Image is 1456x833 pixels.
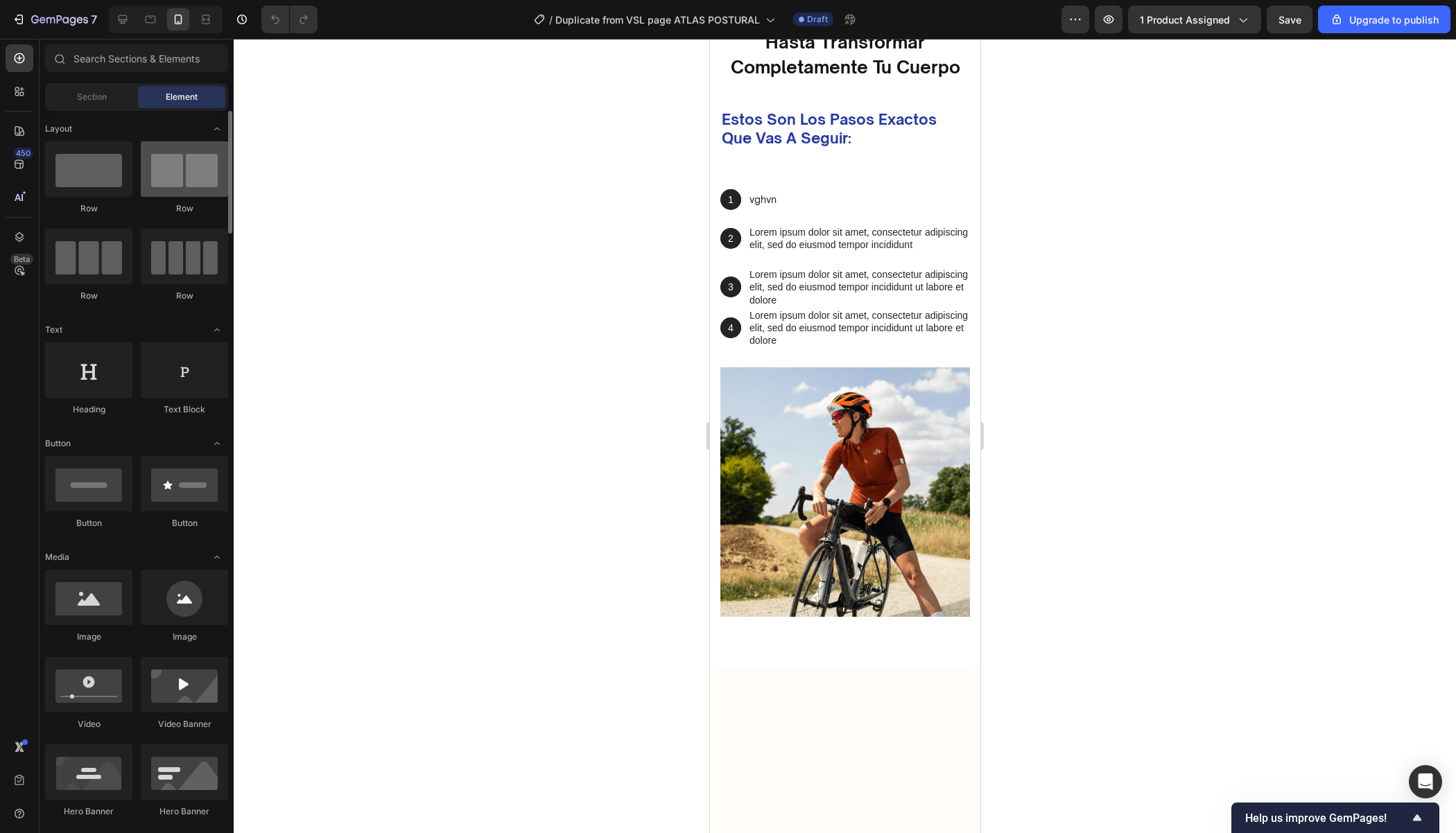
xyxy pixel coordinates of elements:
div: 450 [13,148,33,159]
button: 7 [6,6,103,33]
span: Toggle open [206,432,228,455]
span: / [549,12,553,27]
button: Upgrade to publish [1318,6,1450,33]
div: Row [45,202,132,215]
div: Video [45,718,132,730]
p: 7 [91,11,97,28]
div: Text Block [141,403,228,416]
div: Row [141,290,228,302]
div: Image [45,631,132,643]
div: Heading [45,403,132,416]
div: Hero Banner [141,805,228,818]
span: Button [45,437,71,450]
button: 1 product assigned [1128,6,1261,33]
div: Button [45,517,132,529]
div: Image [141,631,228,643]
button: Show survey - Help us improve GemPages! [1245,809,1425,826]
span: Text [45,324,62,336]
span: Element [166,91,198,103]
span: Section [77,91,107,103]
span: 1 product assigned [1140,12,1230,27]
div: Undo/Redo [261,6,318,33]
div: Open Intercom Messenger [1409,765,1442,798]
div: Beta [10,254,33,265]
span: Media [45,551,69,563]
span: Draft [807,13,828,26]
div: Row [141,202,228,215]
div: Video Banner [141,718,228,730]
div: Upgrade to publish [1330,12,1439,27]
div: Row [45,290,132,302]
div: Hero Banner [45,805,132,818]
span: Toggle open [206,118,228,140]
button: Save [1267,6,1312,33]
span: Layout [45,123,72,135]
span: Duplicate from VSL page ATLAS POSTURAL [555,12,760,27]
input: Search Sections & Elements [45,44,228,72]
span: Toggle open [206,319,228,341]
span: Save [1279,14,1301,26]
span: Toggle open [206,546,228,568]
div: Button [141,517,228,529]
span: Help us improve GemPages! [1245,812,1409,825]
iframe: Design area [710,39,980,833]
